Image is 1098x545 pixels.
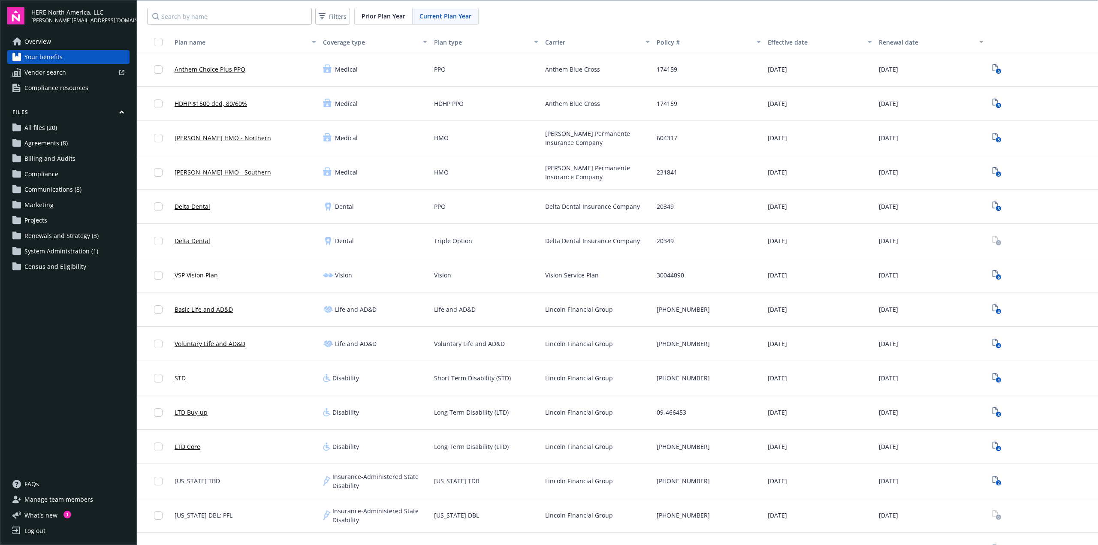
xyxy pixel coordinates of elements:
a: View Plan Documents [990,268,1004,282]
a: Your benefits [7,50,130,64]
text: 4 [998,309,1000,314]
span: View Plan Documents [990,303,1004,316]
a: [PERSON_NAME] HMO - Northern [175,133,271,142]
span: Dental [335,236,354,245]
span: Lincoln Financial Group [545,476,613,485]
a: LTD Core [175,442,200,451]
span: Lincoln Financial Group [545,511,613,520]
a: View Plan Documents [990,131,1004,145]
div: Policy # [657,38,751,47]
span: Insurance-Administered State Disability [332,472,427,490]
span: View Plan Documents [990,234,1004,248]
button: Plan type [431,32,542,52]
div: Plan name [175,38,307,47]
span: All files (20) [24,121,57,135]
span: View Plan Documents [990,97,1004,111]
span: Projects [24,214,47,227]
span: View Plan Documents [990,166,1004,179]
input: Toggle Row Selected [154,340,163,348]
span: Lincoln Financial Group [545,442,613,451]
span: Renewals and Strategy (3) [24,229,99,243]
div: Plan type [434,38,529,47]
a: Communications (8) [7,183,130,196]
span: [PHONE_NUMBER] [657,442,710,451]
a: Compliance resources [7,81,130,95]
button: Coverage type [320,32,431,52]
span: 231841 [657,168,677,177]
span: View Plan Documents [990,63,1004,76]
a: Delta Dental [175,202,210,211]
span: [DATE] [879,271,898,280]
a: View Plan Documents [990,371,1004,385]
span: [DATE] [768,408,787,417]
span: Communications (8) [24,183,81,196]
span: View Plan Documents [990,406,1004,419]
span: Delta Dental Insurance Company [545,236,640,245]
span: Medical [335,133,358,142]
span: 30044090 [657,271,684,280]
input: Toggle Row Selected [154,271,163,280]
span: [DATE] [879,442,898,451]
span: [US_STATE] DBL; PFL [175,511,232,520]
span: [US_STATE] TDB [434,476,480,485]
a: View Plan Documents [990,337,1004,351]
span: [DATE] [879,133,898,142]
span: [PHONE_NUMBER] [657,339,710,348]
a: Basic Life and AD&D [175,305,233,314]
text: 5 [998,103,1000,108]
span: [PHONE_NUMBER] [657,476,710,485]
span: [DATE] [768,65,787,74]
input: Toggle Row Selected [154,511,163,520]
span: 604317 [657,133,677,142]
span: [DATE] [768,236,787,245]
span: [DATE] [768,442,787,451]
input: Search by name [147,8,312,25]
a: Renewals and Strategy (3) [7,229,130,243]
span: [DATE] [879,511,898,520]
span: 20349 [657,202,674,211]
button: Policy # [653,32,764,52]
span: Disability [332,373,359,382]
a: All files (20) [7,121,130,135]
span: Manage team members [24,493,93,506]
input: Toggle Row Selected [154,237,163,245]
span: [DATE] [768,305,787,314]
button: Effective date [764,32,875,52]
span: Dental [335,202,354,211]
a: Delta Dental [175,236,210,245]
a: Anthem Choice Plus PPO [175,65,245,74]
a: Billing and Audits [7,152,130,166]
span: HMO [434,168,449,177]
span: [DATE] [879,168,898,177]
input: Toggle Row Selected [154,168,163,177]
a: System Administration (1) [7,244,130,258]
input: Toggle Row Selected [154,477,163,485]
div: 1 [63,511,71,518]
a: [PERSON_NAME] HMO - Southern [175,168,271,177]
input: Toggle Row Selected [154,408,163,417]
a: Projects [7,214,130,227]
span: Long Term Disability (LTD) [434,442,509,451]
button: What's new1 [7,511,71,520]
span: [DATE] [879,202,898,211]
text: 5 [998,69,1000,74]
span: 174159 [657,99,677,108]
span: Prior Plan Year [362,12,405,21]
span: [PHONE_NUMBER] [657,373,710,382]
span: Filters [317,10,348,23]
span: [DATE] [879,65,898,74]
span: [DATE] [768,339,787,348]
span: Voluntary Life and AD&D [434,339,505,348]
span: Marketing [24,198,54,212]
div: Log out [24,524,45,538]
span: Current Plan Year [419,12,471,21]
span: PPO [434,65,446,74]
a: Manage team members [7,493,130,506]
input: Toggle Row Selected [154,374,163,382]
span: [DATE] [879,236,898,245]
a: HDHP $1500 ded, 80/60% [175,99,247,108]
span: Overview [24,35,51,48]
